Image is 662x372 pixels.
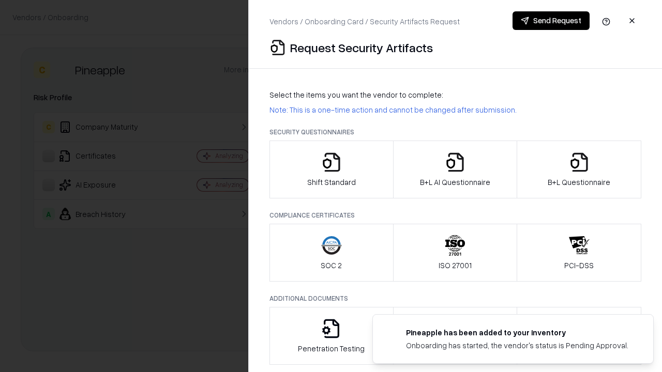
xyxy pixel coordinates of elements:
button: Data Processing Agreement [517,307,641,365]
p: Penetration Testing [298,343,365,354]
p: Shift Standard [307,177,356,188]
div: Pineapple has been added to your inventory [406,327,628,338]
p: Vendors / Onboarding Card / Security Artifacts Request [269,16,460,27]
button: Shift Standard [269,141,394,198]
p: Note: This is a one-time action and cannot be changed after submission. [269,104,641,115]
p: Select the items you want the vendor to complete: [269,89,641,100]
p: B+L Questionnaire [548,177,610,188]
button: ISO 27001 [393,224,518,282]
p: Request Security Artifacts [290,39,433,56]
button: B+L AI Questionnaire [393,141,518,198]
p: ISO 27001 [439,260,472,271]
p: Compliance Certificates [269,211,641,220]
p: B+L AI Questionnaire [420,177,490,188]
img: pineappleenergy.com [385,327,398,339]
button: PCI-DSS [517,224,641,282]
p: PCI-DSS [564,260,594,271]
button: B+L Questionnaire [517,141,641,198]
button: Send Request [513,11,590,30]
p: SOC 2 [321,260,342,271]
button: Privacy Policy [393,307,518,365]
p: Security Questionnaires [269,128,641,136]
button: SOC 2 [269,224,394,282]
button: Penetration Testing [269,307,394,365]
p: Additional Documents [269,294,641,303]
div: Onboarding has started, the vendor's status is Pending Approval. [406,340,628,351]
